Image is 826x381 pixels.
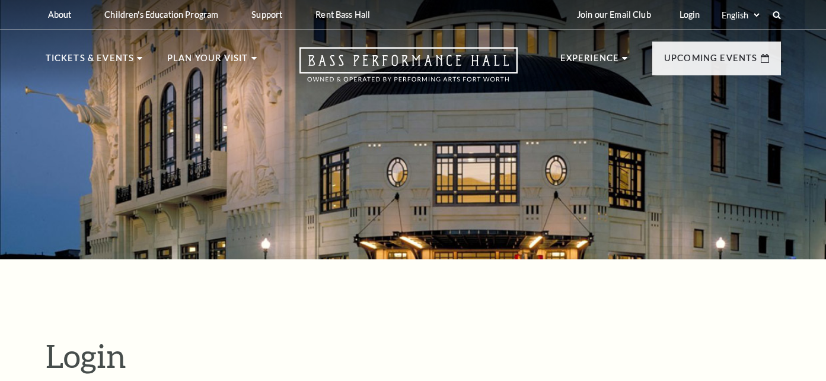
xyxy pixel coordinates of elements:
[251,9,282,20] p: Support
[664,51,758,72] p: Upcoming Events
[167,51,248,72] p: Plan Your Visit
[48,9,72,20] p: About
[719,9,761,21] select: Select:
[104,9,218,20] p: Children's Education Program
[315,9,370,20] p: Rent Bass Hall
[46,51,135,72] p: Tickets & Events
[46,336,126,374] span: Login
[560,51,620,72] p: Experience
